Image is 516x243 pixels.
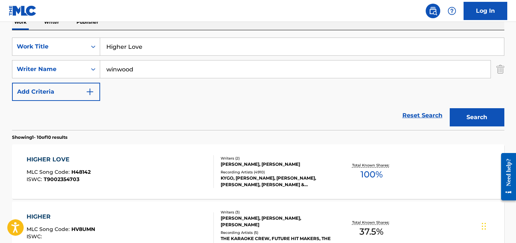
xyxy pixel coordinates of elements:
[42,15,61,30] p: Writer
[482,215,486,237] div: Drag
[359,225,383,238] span: 37.5 %
[86,87,94,96] img: 9d2ae6d4665cec9f34b9.svg
[12,134,67,141] p: Showing 1 - 10 of 10 results
[221,156,331,161] div: Writers ( 2 )
[27,212,95,221] div: HIGHER
[27,169,71,175] span: MLC Song Code :
[27,226,71,232] span: MLC Song Code :
[448,7,456,15] img: help
[74,15,101,30] p: Publisher
[12,15,29,30] p: Work
[361,168,383,181] span: 100 %
[71,169,91,175] span: H48142
[352,162,391,168] p: Total Known Shares:
[221,169,331,175] div: Recording Artists ( 4910 )
[12,38,504,130] form: Search Form
[221,230,331,235] div: Recording Artists ( 5 )
[221,209,331,215] div: Writers ( 3 )
[426,4,440,18] a: Public Search
[44,176,79,183] span: T9002354703
[27,155,91,164] div: HIGHER LOVE
[9,5,37,16] img: MLC Logo
[17,65,82,74] div: Writer Name
[480,208,516,243] iframe: Chat Widget
[496,147,516,206] iframe: Resource Center
[27,176,44,183] span: ISWC :
[445,4,459,18] div: Help
[12,144,504,199] a: HIGHER LOVEMLC Song Code:H48142ISWC:T9002354703Writers (2)[PERSON_NAME], [PERSON_NAME]Recording A...
[27,233,44,240] span: ISWC :
[71,226,95,232] span: HV8UMN
[450,108,504,126] button: Search
[221,215,331,228] div: [PERSON_NAME], [PERSON_NAME], [PERSON_NAME]
[399,107,446,124] a: Reset Search
[221,161,331,168] div: [PERSON_NAME], [PERSON_NAME]
[352,220,391,225] p: Total Known Shares:
[12,83,100,101] button: Add Criteria
[464,2,507,20] a: Log In
[17,42,82,51] div: Work Title
[496,60,504,78] img: Delete Criterion
[221,175,331,188] div: KYGO, [PERSON_NAME], [PERSON_NAME], [PERSON_NAME], [PERSON_NAME] & [PERSON_NAME], [PERSON_NAME], ...
[429,7,437,15] img: search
